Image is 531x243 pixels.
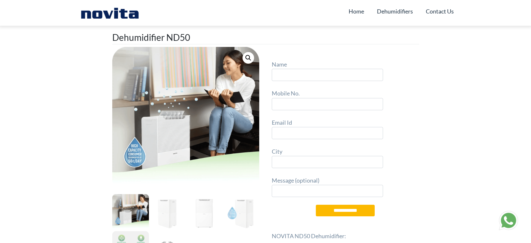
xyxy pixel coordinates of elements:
[272,69,383,81] input: Name
[426,5,454,17] a: Contact Us
[223,194,259,231] img: nd50s4-1-100x100.png
[272,98,383,110] input: Mobile No.
[78,6,142,19] img: Novita
[377,5,413,17] a: Dehumidifiers
[349,5,364,17] a: Home
[272,147,383,168] label: City
[112,194,149,231] img: ND-50-1-100x100.png
[272,118,383,139] label: Email Id
[272,156,383,168] input: City
[272,89,383,110] label: Mobile No.
[272,176,383,197] label: Message (optional)
[149,194,186,231] img: nd50s2-1-100x100.png
[112,31,419,44] h1: Dehumidifier ND50
[272,185,383,197] input: Message (optional)
[272,127,383,139] input: Email Id
[272,60,383,81] label: Name
[186,194,222,231] img: nd50s3-1-100x100.png
[272,231,419,240] p: NOVITA ND50 Dehumidifier:
[243,52,254,64] a: 🔍
[272,60,419,226] form: Contact form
